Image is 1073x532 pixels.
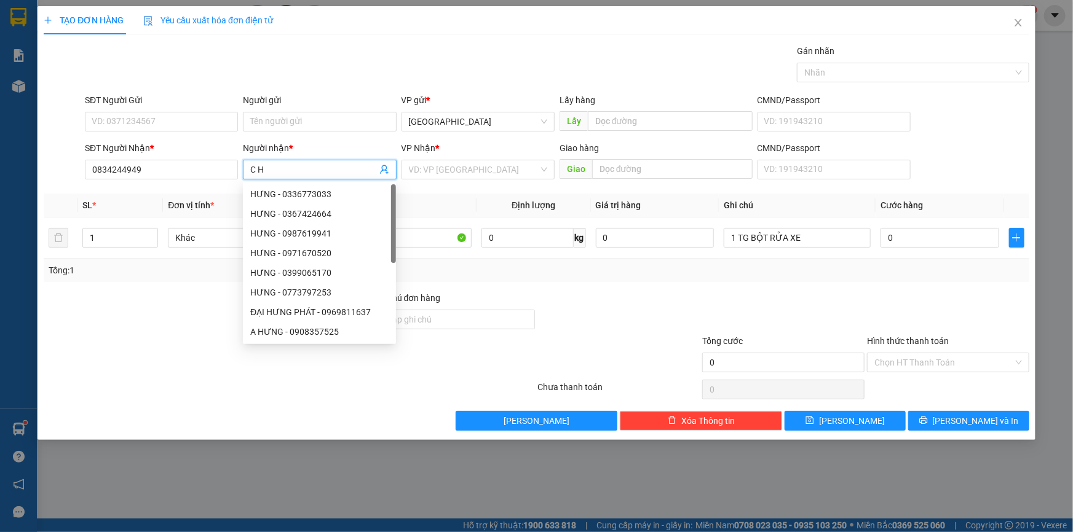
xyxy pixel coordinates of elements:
[250,305,389,319] div: ĐẠI HƯNG PHÁT - 0969811637
[250,207,389,221] div: HƯNG - 0367424664
[560,95,595,105] span: Lấy hàng
[681,414,735,428] span: Xóa Thông tin
[719,194,876,217] th: Ghi chú
[797,46,834,56] label: Gán nhãn
[1001,6,1035,41] button: Close
[250,187,389,201] div: HƯNG - 0336773033
[373,310,536,329] input: Ghi chú đơn hàng
[243,243,396,263] div: HƯNG - 0971670520
[143,15,273,25] span: Yêu cầu xuất hóa đơn điện tử
[588,111,753,131] input: Dọc đường
[243,224,396,243] div: HƯNG - 0987619941
[806,416,814,426] span: save
[243,184,396,204] div: HƯNG - 0336773033
[1010,233,1024,243] span: plus
[758,141,911,155] div: CMND/Passport
[402,93,555,107] div: VP gửi
[325,228,472,248] input: VD: Bàn, Ghế
[85,93,238,107] div: SĐT Người Gửi
[49,264,414,277] div: Tổng: 1
[881,200,923,210] span: Cước hàng
[620,411,782,431] button: deleteXóa Thông tin
[243,283,396,302] div: HƯNG - 0773797253
[724,228,871,248] input: Ghi Chú
[758,93,911,107] div: CMND/Passport
[243,302,396,322] div: ĐẠI HƯNG PHÁT - 0969811637
[702,336,743,346] span: Tổng cước
[560,159,592,179] span: Giao
[504,414,569,428] span: [PERSON_NAME]
[143,16,153,26] img: icon
[592,159,753,179] input: Dọc đường
[1013,18,1023,28] span: close
[250,325,389,338] div: A HƯNG - 0908357525
[596,200,641,210] span: Giá trị hàng
[919,416,928,426] span: printer
[85,141,238,155] div: SĐT Người Nhận
[168,200,214,210] span: Đơn vị tính
[668,416,676,426] span: delete
[402,143,436,153] span: VP Nhận
[456,411,618,431] button: [PERSON_NAME]
[512,200,555,210] span: Định lượng
[867,336,949,346] label: Hình thức thanh toán
[409,112,547,131] span: Sài Gòn
[250,286,389,299] div: HƯNG - 0773797253
[250,266,389,280] div: HƯNG - 0399065170
[175,229,307,247] span: Khác
[250,227,389,240] div: HƯNG - 0987619941
[373,293,441,303] label: Ghi chú đơn hàng
[908,411,1029,431] button: printer[PERSON_NAME] và In
[785,411,906,431] button: save[PERSON_NAME]
[243,204,396,224] div: HƯNG - 0367424664
[250,246,389,260] div: HƯNG - 0971670520
[243,263,396,283] div: HƯNG - 0399065170
[243,322,396,342] div: A HƯNG - 0908357525
[574,228,586,248] span: kg
[560,111,588,131] span: Lấy
[379,165,389,174] span: user-add
[82,200,92,210] span: SL
[243,93,396,107] div: Người gửi
[243,141,396,155] div: Người nhận
[819,414,885,428] span: [PERSON_NAME]
[49,228,68,248] button: delete
[537,380,702,402] div: Chưa thanh toán
[1009,228,1024,248] button: plus
[44,15,124,25] span: TẠO ĐƠN HÀNG
[44,16,52,25] span: plus
[596,228,715,248] input: 0
[560,143,599,153] span: Giao hàng
[6,4,213,24] b: GỬI : [GEOGRAPHIC_DATA]
[933,414,1019,428] span: [PERSON_NAME] và In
